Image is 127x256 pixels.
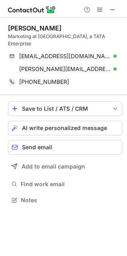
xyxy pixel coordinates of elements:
[19,78,69,85] span: [PHONE_NUMBER]
[8,33,122,47] div: Marketing at [GEOGRAPHIC_DATA], a TATA Enterprise
[22,106,108,112] div: Save to List / ATS / CRM
[22,163,85,170] span: Add to email campaign
[8,121,122,135] button: AI write personalized message
[21,197,119,204] span: Notes
[8,24,62,32] div: [PERSON_NAME]
[21,181,119,188] span: Find work email
[8,195,122,206] button: Notes
[8,179,122,190] button: Find work email
[19,65,111,73] span: [PERSON_NAME][EMAIL_ADDRESS][DOMAIN_NAME]
[8,5,56,14] img: ContactOut v5.3.10
[8,140,122,154] button: Send email
[19,53,111,60] span: [EMAIL_ADDRESS][DOMAIN_NAME]
[8,102,122,116] button: save-profile-one-click
[22,144,52,150] span: Send email
[22,125,107,131] span: AI write personalized message
[8,159,122,174] button: Add to email campaign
